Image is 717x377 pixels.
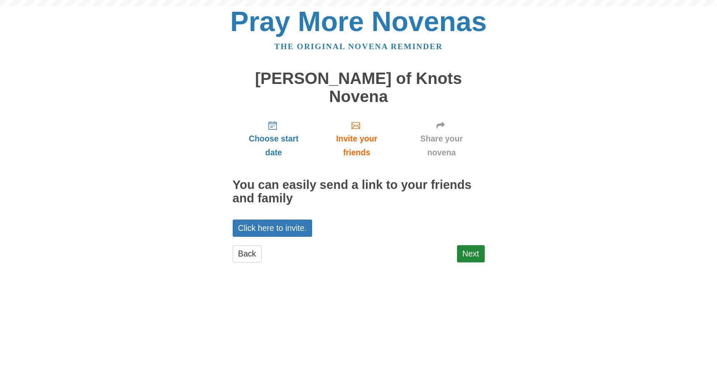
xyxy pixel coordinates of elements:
[233,245,262,262] a: Back
[241,132,307,160] span: Choose start date
[323,132,390,160] span: Invite your friends
[233,220,313,237] a: Click here to invite.
[399,114,485,164] a: Share your novena
[274,42,443,51] a: The original novena reminder
[315,114,398,164] a: Invite your friends
[457,245,485,262] a: Next
[233,178,485,205] h2: You can easily send a link to your friends and family
[233,114,315,164] a: Choose start date
[407,132,476,160] span: Share your novena
[230,6,487,37] a: Pray More Novenas
[233,70,485,105] h1: [PERSON_NAME] of Knots Novena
